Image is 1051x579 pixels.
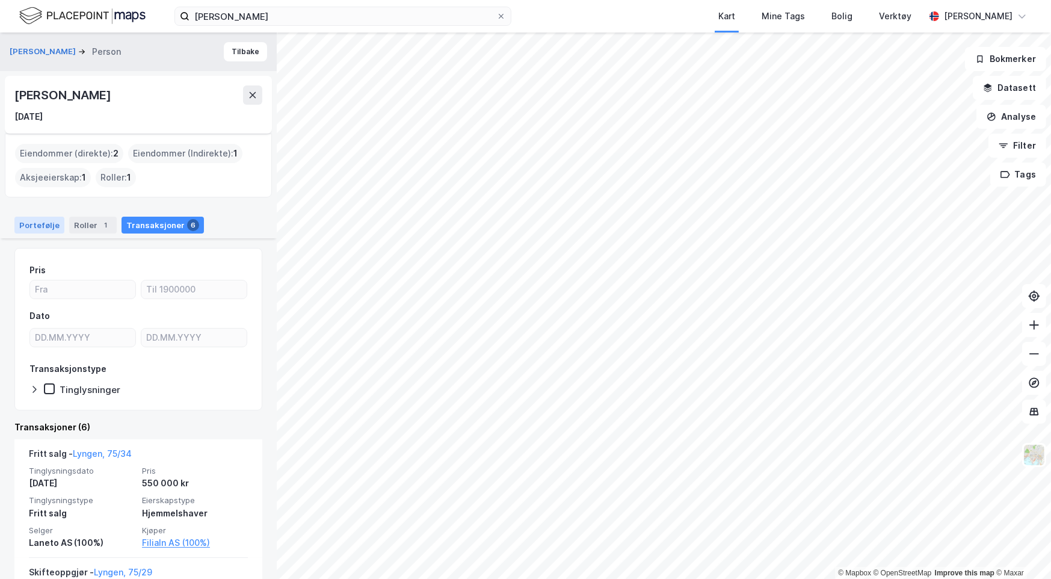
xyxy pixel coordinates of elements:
[973,76,1046,100] button: Datasett
[113,146,119,161] span: 2
[122,217,204,234] div: Transaksjoner
[142,536,248,550] a: Filialn AS (100%)
[69,217,117,234] div: Roller
[29,362,106,376] div: Transaksjonstype
[29,525,135,536] span: Selger
[965,47,1046,71] button: Bokmerker
[30,329,135,347] input: DD.MM.YYYY
[142,476,248,491] div: 550 000 kr
[14,420,262,435] div: Transaksjoner (6)
[128,144,242,163] div: Eiendommer (Indirekte) :
[838,569,871,577] a: Mapbox
[127,170,131,185] span: 1
[831,9,852,23] div: Bolig
[718,9,735,23] div: Kart
[976,105,1046,129] button: Analyse
[879,9,911,23] div: Verktøy
[141,329,247,347] input: DD.MM.YYYY
[60,384,120,395] div: Tinglysninger
[82,170,86,185] span: 1
[73,448,132,459] a: Lyngen, 75/34
[190,7,496,25] input: Søk på adresse, matrikkel, gårdeiere, leietakere eller personer
[762,9,805,23] div: Mine Tags
[10,46,78,58] button: [PERSON_NAME]
[944,9,1012,23] div: [PERSON_NAME]
[29,263,46,277] div: Pris
[100,219,112,231] div: 1
[14,217,64,234] div: Portefølje
[141,280,247,299] input: Til 1900000
[29,495,135,506] span: Tinglysningstype
[29,536,135,550] div: Laneto AS (100%)
[14,85,113,105] div: [PERSON_NAME]
[29,466,135,476] span: Tinglysningsdato
[29,506,135,521] div: Fritt salg
[15,168,91,187] div: Aksjeeierskap :
[96,168,136,187] div: Roller :
[991,521,1051,579] div: Kontrollprogram for chat
[233,146,238,161] span: 1
[29,447,132,466] div: Fritt salg -
[142,506,248,521] div: Hjemmelshaver
[15,144,123,163] div: Eiendommer (direkte) :
[14,110,43,124] div: [DATE]
[187,219,199,231] div: 6
[19,5,146,26] img: logo.f888ab2527a4732fd821a326f86c7f29.svg
[142,495,248,506] span: Eierskapstype
[142,525,248,536] span: Kjøper
[92,45,121,59] div: Person
[30,280,135,299] input: Fra
[94,567,152,577] a: Lyngen, 75/29
[1023,444,1046,466] img: Z
[935,569,994,577] a: Improve this map
[142,466,248,476] span: Pris
[988,134,1046,158] button: Filter
[29,309,50,323] div: Dato
[29,476,135,491] div: [DATE]
[991,521,1051,579] iframe: Chat Widget
[874,569,932,577] a: OpenStreetMap
[224,42,267,61] button: Tilbake
[990,163,1046,187] button: Tags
